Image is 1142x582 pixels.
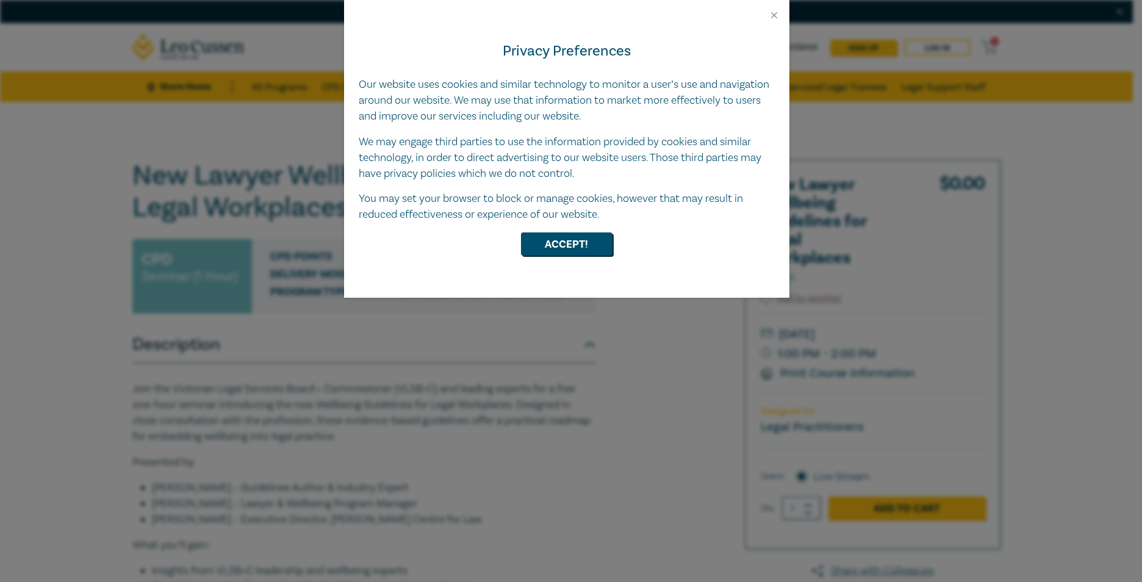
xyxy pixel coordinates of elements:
[359,191,775,223] p: You may set your browser to block or manage cookies, however that may result in reduced effective...
[359,40,775,62] h4: Privacy Preferences
[769,10,780,21] button: Close
[359,134,775,182] p: We may engage third parties to use the information provided by cookies and similar technology, in...
[521,232,612,256] button: Accept!
[359,77,775,124] p: Our website uses cookies and similar technology to monitor a user’s use and navigation around our...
